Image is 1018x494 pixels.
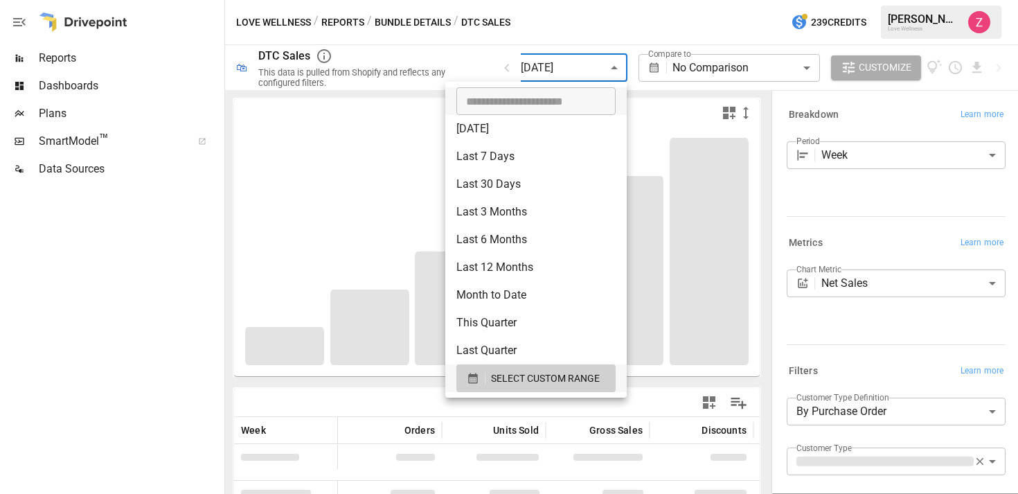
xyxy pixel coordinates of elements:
[445,337,627,364] li: Last Quarter
[445,143,627,170] li: Last 7 Days
[445,170,627,198] li: Last 30 Days
[445,115,627,143] li: [DATE]
[445,226,627,254] li: Last 6 Months
[445,254,627,281] li: Last 12 Months
[445,309,627,337] li: This Quarter
[445,281,627,309] li: Month to Date
[445,198,627,226] li: Last 3 Months
[456,364,616,392] button: SELECT CUSTOM RANGE
[491,370,600,387] span: SELECT CUSTOM RANGE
